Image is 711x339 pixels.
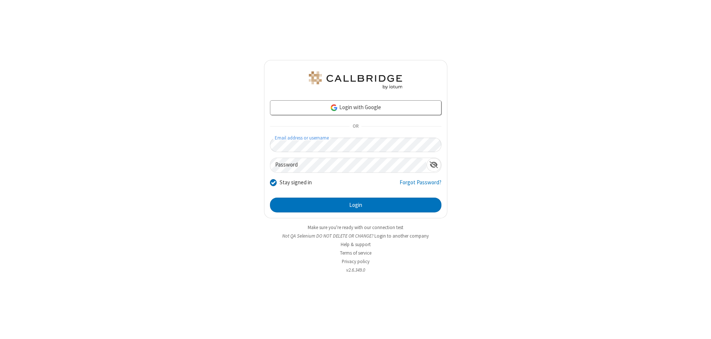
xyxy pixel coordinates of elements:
label: Stay signed in [280,178,312,187]
input: Email address or username [270,138,441,152]
div: Show password [427,158,441,172]
a: Forgot Password? [400,178,441,192]
img: google-icon.png [330,104,338,112]
a: Login with Google [270,100,441,115]
a: Help & support [341,241,371,248]
li: Not QA Selenium DO NOT DELETE OR CHANGE? [264,232,447,239]
span: OR [350,121,361,132]
input: Password [270,158,427,172]
li: v2.6.349.0 [264,266,447,273]
button: Login to another company [374,232,429,239]
a: Privacy policy [342,258,370,265]
button: Login [270,198,441,212]
a: Make sure you're ready with our connection test [308,224,403,231]
iframe: Chat [692,320,705,334]
img: QA Selenium DO NOT DELETE OR CHANGE [307,71,404,89]
a: Terms of service [340,250,371,256]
